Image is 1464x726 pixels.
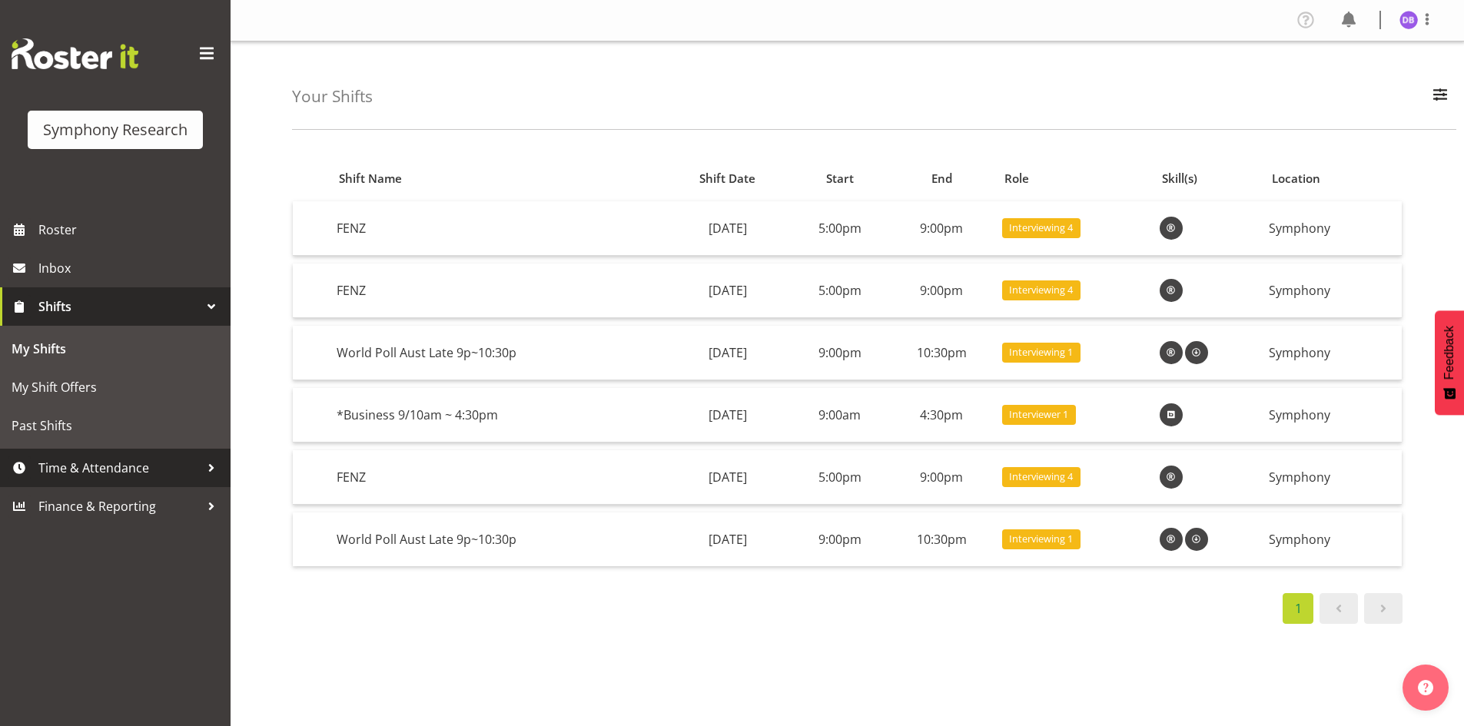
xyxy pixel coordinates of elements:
[1424,80,1456,114] button: Filter Employees
[1162,170,1197,187] span: Skill(s)
[43,118,188,141] div: Symphony Research
[792,388,888,443] td: 9:00am
[330,326,664,380] td: World Poll Aust Late 9p~10:30p
[1009,220,1073,235] span: Interviewing 4
[888,264,996,318] td: 9:00pm
[1009,532,1073,546] span: Interviewing 1
[888,326,996,380] td: 10:30pm
[4,368,227,406] a: My Shift Offers
[792,512,888,566] td: 9:00pm
[1399,11,1418,29] img: dawn-belshaw1857.jpg
[339,170,402,187] span: Shift Name
[330,388,664,443] td: *Business 9/10am ~ 4:30pm
[12,376,219,399] span: My Shift Offers
[792,201,888,256] td: 5:00pm
[792,450,888,505] td: 5:00pm
[1004,170,1029,187] span: Role
[1009,345,1073,360] span: Interviewing 1
[330,512,664,566] td: World Poll Aust Late 9p~10:30p
[888,388,996,443] td: 4:30pm
[330,450,664,505] td: FENZ
[330,264,664,318] td: FENZ
[664,264,792,318] td: [DATE]
[38,295,200,318] span: Shifts
[38,218,223,241] span: Roster
[292,88,373,105] h4: Your Shifts
[664,326,792,380] td: [DATE]
[1263,264,1402,318] td: Symphony
[1263,450,1402,505] td: Symphony
[4,330,227,368] a: My Shifts
[792,326,888,380] td: 9:00pm
[1263,512,1402,566] td: Symphony
[664,201,792,256] td: [DATE]
[12,38,138,69] img: Rosterit website logo
[12,414,219,437] span: Past Shifts
[12,337,219,360] span: My Shifts
[664,512,792,566] td: [DATE]
[1009,407,1068,422] span: Interviewer 1
[1418,680,1433,695] img: help-xxl-2.png
[1009,283,1073,297] span: Interviewing 4
[826,170,854,187] span: Start
[38,257,223,280] span: Inbox
[330,201,664,256] td: FENZ
[664,388,792,443] td: [DATE]
[1263,326,1402,380] td: Symphony
[1272,170,1320,187] span: Location
[888,512,996,566] td: 10:30pm
[888,450,996,505] td: 9:00pm
[1263,388,1402,443] td: Symphony
[4,406,227,445] a: Past Shifts
[1009,469,1073,484] span: Interviewing 4
[931,170,952,187] span: End
[888,201,996,256] td: 9:00pm
[699,170,755,187] span: Shift Date
[1442,326,1456,380] span: Feedback
[38,495,200,518] span: Finance & Reporting
[664,450,792,505] td: [DATE]
[1263,201,1402,256] td: Symphony
[38,456,200,479] span: Time & Attendance
[792,264,888,318] td: 5:00pm
[1435,310,1464,415] button: Feedback - Show survey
